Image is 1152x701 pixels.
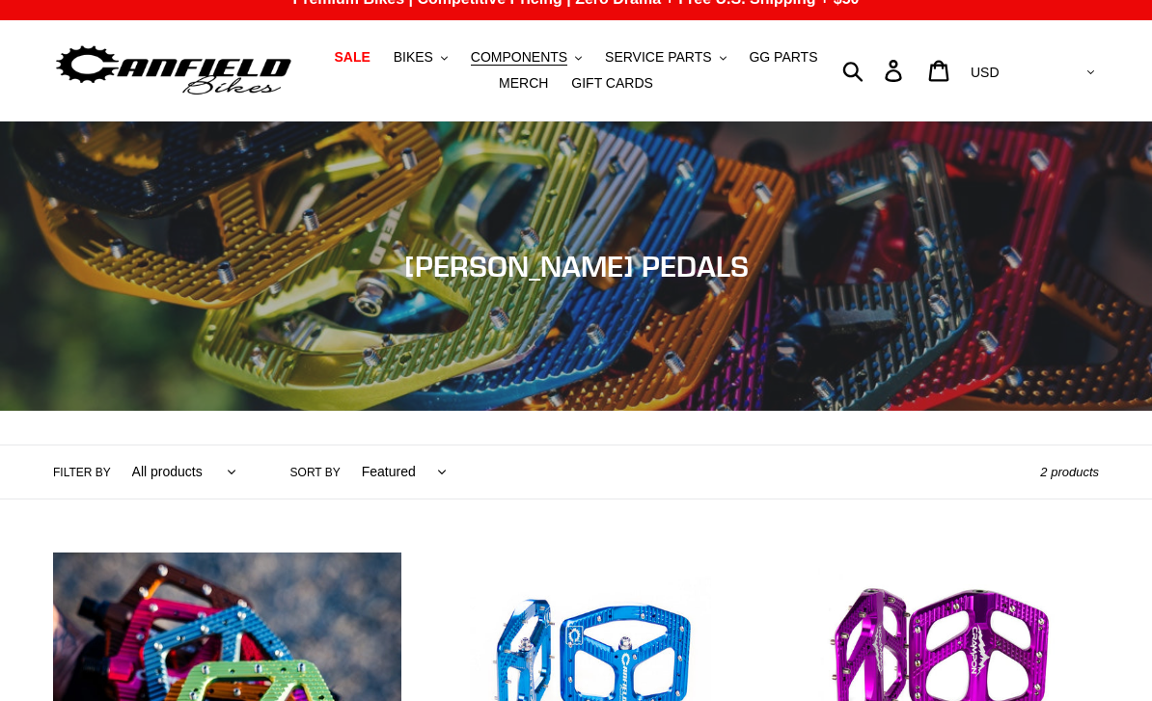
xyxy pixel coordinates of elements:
[324,44,379,70] a: SALE
[571,75,653,92] span: GIFT CARDS
[53,40,294,101] img: Canfield Bikes
[1040,465,1099,479] span: 2 products
[749,49,817,66] span: GG PARTS
[489,70,558,96] a: MERCH
[404,249,749,283] span: [PERSON_NAME] PEDALS
[384,44,457,70] button: BIKES
[471,49,567,66] span: COMPONENTS
[53,464,111,481] label: Filter by
[290,464,341,481] label: Sort by
[394,49,433,66] span: BIKES
[499,75,548,92] span: MERCH
[334,49,370,66] span: SALE
[595,44,735,70] button: SERVICE PARTS
[739,44,827,70] a: GG PARTS
[461,44,591,70] button: COMPONENTS
[562,70,663,96] a: GIFT CARDS
[605,49,711,66] span: SERVICE PARTS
